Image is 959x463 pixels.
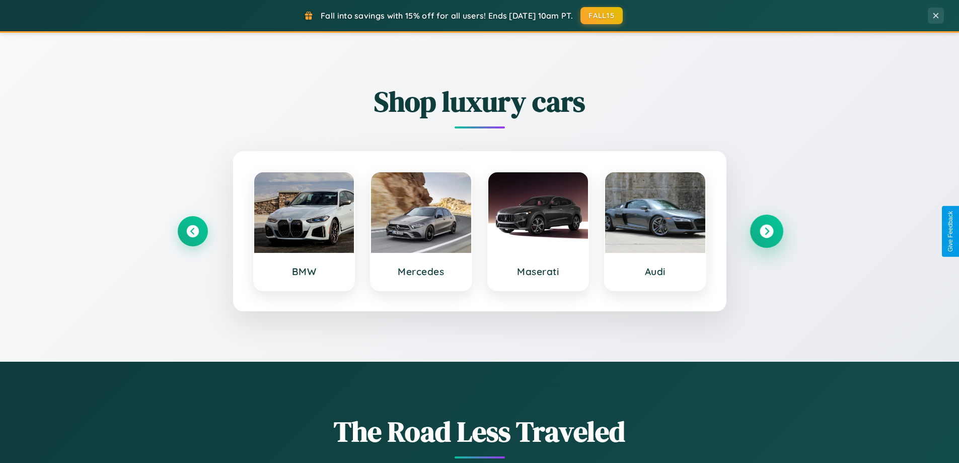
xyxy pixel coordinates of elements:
h1: The Road Less Traveled [178,412,782,451]
h3: Audi [615,266,695,278]
h3: Maserati [498,266,578,278]
button: FALL15 [580,7,623,24]
div: Give Feedback [947,211,954,252]
span: Fall into savings with 15% off for all users! Ends [DATE] 10am PT. [321,11,573,21]
h2: Shop luxury cars [178,82,782,121]
h3: BMW [264,266,344,278]
h3: Mercedes [381,266,461,278]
